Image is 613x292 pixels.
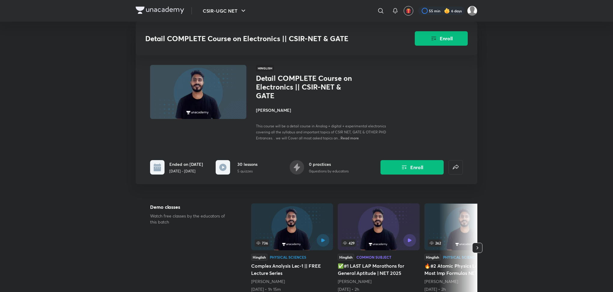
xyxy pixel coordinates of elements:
[256,107,391,113] h4: [PERSON_NAME]
[467,6,477,16] img: Rai Haldar
[338,254,354,260] div: Hinglish
[338,262,420,277] h5: ✅#1 LAST LAP Marathons for General Aptitude | NET 2025
[424,278,458,284] a: [PERSON_NAME]
[145,34,381,43] h3: Detail COMPLETE Course on Electronics || CSIR-NET & GATE
[150,203,232,211] h5: Demo classes
[256,65,274,71] span: Hinglish
[338,278,371,284] a: [PERSON_NAME]
[136,7,184,15] a: Company Logo
[251,254,267,260] div: Hinglish
[251,262,333,277] h5: Complex Analysis Lec-1 || FREE Lecture Series
[237,169,257,174] p: 5 quizzes
[340,135,359,140] span: Read more
[406,8,411,14] img: avatar
[169,161,203,167] h6: Ended on [DATE]
[424,278,506,284] div: Shanu Arora
[415,31,468,46] button: Enroll
[255,239,269,247] span: 736
[256,124,386,140] span: This course will be a detail course in Analog + digital + experimental electronics covering all t...
[237,161,257,167] h6: 30 lessons
[169,169,203,174] p: [DATE] - [DATE]
[136,7,184,14] img: Company Logo
[150,213,232,225] p: Watch free classes by the educators of this batch
[380,160,444,175] button: Enroll
[404,6,413,16] button: avatar
[424,254,441,260] div: Hinglish
[199,5,251,17] button: CSIR-UGC NET
[309,161,349,167] h6: 0 practices
[424,262,506,277] h5: 🔥#2 Atomic Physics Last LAP || Most Imp Formulas NET-GATE
[341,239,356,247] span: 429
[256,74,354,100] h1: Detail COMPLETE Course on Electronics || CSIR-NET & GATE
[448,160,463,175] button: false
[356,255,391,259] div: Common Subject
[338,278,420,284] div: Shanu Arora
[149,64,247,120] img: Thumbnail
[428,239,442,247] span: 262
[270,255,306,259] div: Physical Sciences
[251,278,285,284] a: [PERSON_NAME]
[444,8,450,14] img: streak
[251,278,333,284] div: Shanu Arora
[309,169,349,174] p: 0 questions by educators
